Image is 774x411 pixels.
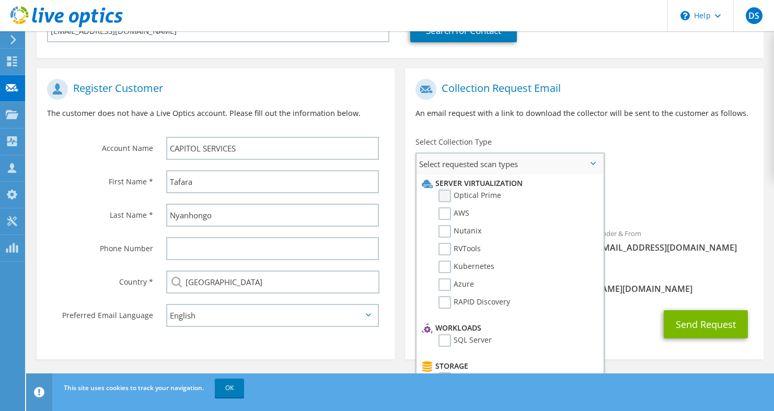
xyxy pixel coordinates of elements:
[415,108,753,119] p: An email request with a link to download the collector will be sent to the customer as follows.
[595,242,753,253] span: [EMAIL_ADDRESS][DOMAIN_NAME]
[438,372,504,385] label: CLARiiON/VNX
[47,237,153,254] label: Phone Number
[47,204,153,220] label: Last Name *
[405,179,763,217] div: Requested Collections
[438,243,481,255] label: RVTools
[746,7,763,24] span: DS
[419,177,597,190] li: Server Virtualization
[405,264,763,300] div: CC & Reply To
[584,222,764,259] div: Sender & From
[405,222,584,259] div: To
[664,310,748,338] button: Send Request
[438,190,501,202] label: Optical Prime
[47,304,153,321] label: Preferred Email Language
[417,154,603,174] span: Select requested scan types
[438,296,510,309] label: RAPID Discovery
[47,79,379,100] h1: Register Customer
[419,360,597,372] li: Storage
[415,79,747,100] h1: Collection Request Email
[47,271,153,287] label: Country *
[47,108,384,119] p: The customer does not have a Live Optics account. Please fill out the information below.
[438,225,481,238] label: Nutanix
[47,137,153,154] label: Account Name
[47,170,153,187] label: First Name *
[438,278,474,291] label: Azure
[419,322,597,334] li: Workloads
[415,137,492,147] label: Select Collection Type
[680,11,690,20] svg: \n
[438,334,492,347] label: SQL Server
[438,261,494,273] label: Kubernetes
[215,379,244,397] a: OK
[438,207,469,220] label: AWS
[64,383,204,392] span: This site uses cookies to track your navigation.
